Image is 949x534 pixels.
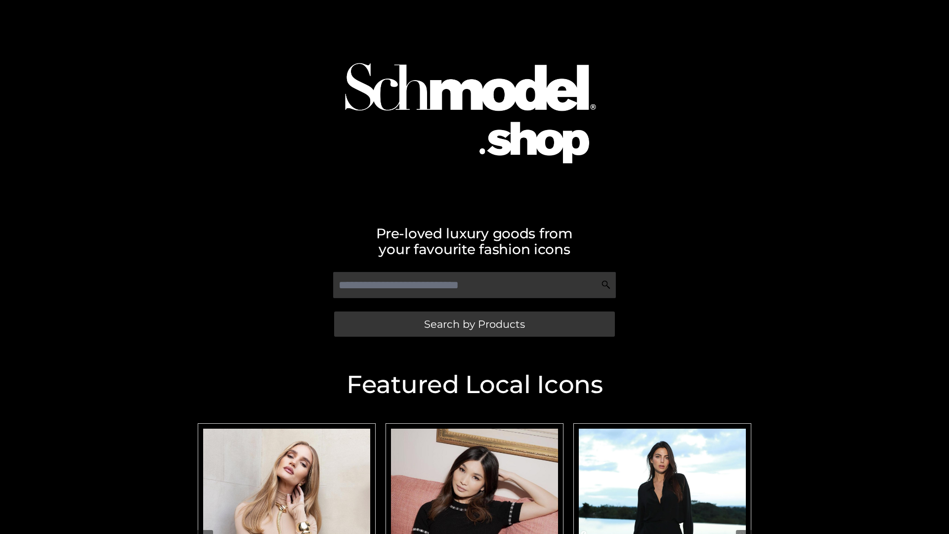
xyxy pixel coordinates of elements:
h2: Pre-loved luxury goods from your favourite fashion icons [193,225,756,257]
span: Search by Products [424,319,525,329]
a: Search by Products [334,311,615,337]
h2: Featured Local Icons​ [193,372,756,397]
img: Search Icon [601,280,611,290]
